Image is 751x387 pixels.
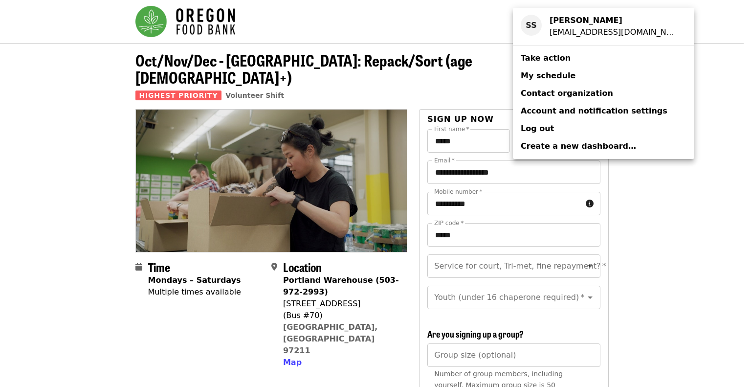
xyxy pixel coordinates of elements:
[550,15,679,26] div: Sarah Saunders
[513,12,694,41] a: SS[PERSON_NAME][EMAIL_ADDRESS][DOMAIN_NAME]
[521,15,542,36] div: SS
[513,137,694,155] a: Create a new dashboard…
[513,67,694,85] a: My schedule
[521,106,667,115] span: Account and notification settings
[521,141,636,151] span: Create a new dashboard…
[513,120,694,137] a: Log out
[521,53,571,63] span: Take action
[513,102,694,120] a: Account and notification settings
[521,71,575,80] span: My schedule
[513,85,694,102] a: Contact organization
[521,124,554,133] span: Log out
[513,49,694,67] a: Take action
[550,16,622,25] strong: [PERSON_NAME]
[550,26,679,38] div: harrsara@yahoo.com
[521,89,613,98] span: Contact organization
